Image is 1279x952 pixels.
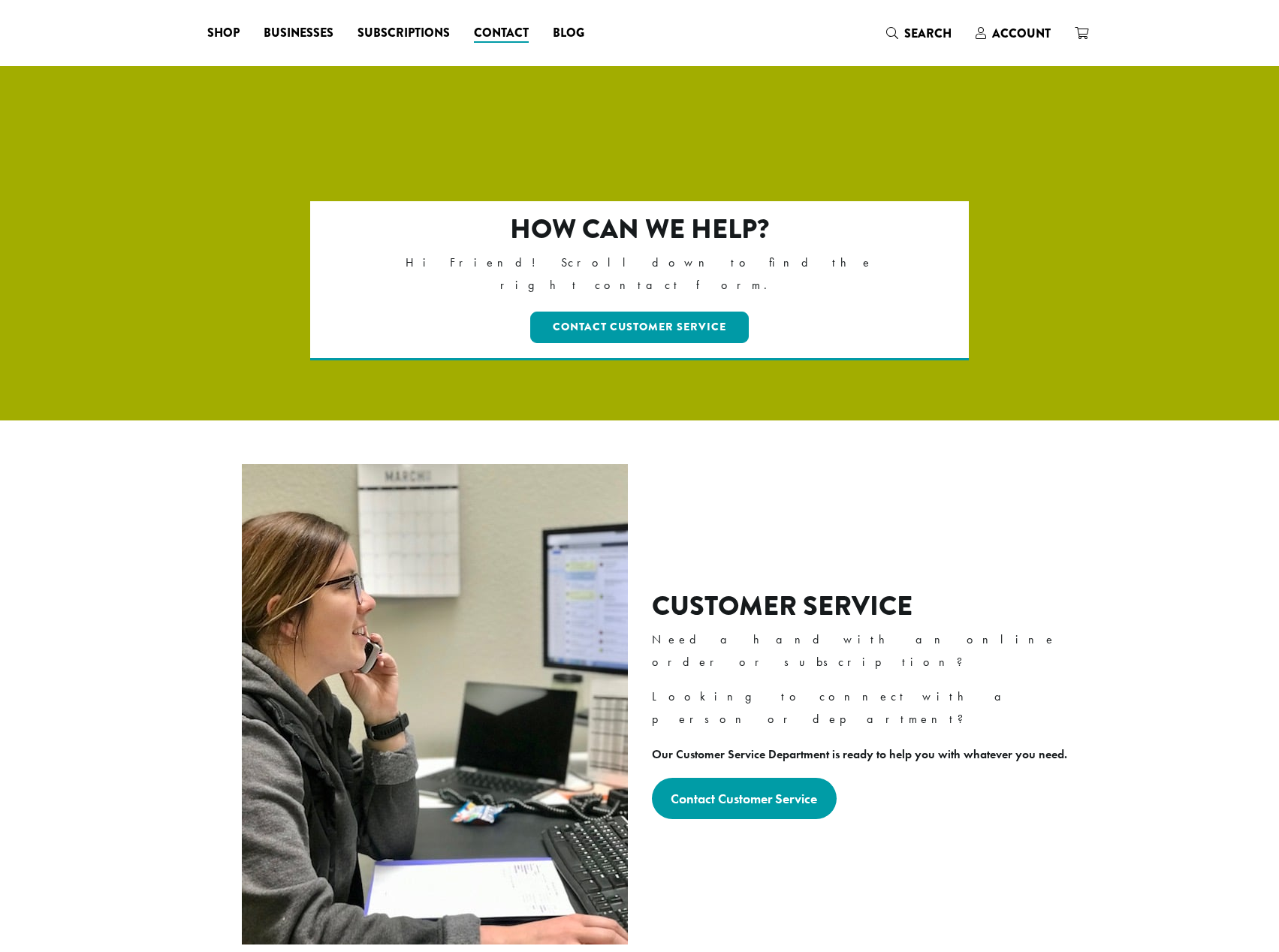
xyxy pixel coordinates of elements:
a: Contact Customer Service [530,312,749,343]
strong: Our Customer Service Department is ready to help you with whatever you need. [652,746,1067,762]
span: Businesses [264,24,333,43]
a: Account [964,21,1063,46]
span: Account [992,25,1051,42]
span: Shop [207,24,240,43]
h2: How can we help? [375,213,904,246]
span: Contact [474,24,529,43]
p: Looking to connect with a person or department? [652,685,1079,731]
a: Subscriptions [345,21,462,45]
strong: Contact Customer Service [671,790,817,807]
a: Shop [195,21,252,45]
span: Subscriptions [357,24,450,43]
span: Search [904,25,952,42]
a: Contact Customer Service [652,778,837,819]
p: Hi Friend! Scroll down to find the right contact form. [375,252,904,297]
p: Need a hand with an online order or subscription? [652,628,1079,673]
a: Blog [541,21,596,45]
h2: Customer Service [652,590,1079,622]
a: Businesses [252,21,345,45]
span: Blog [553,24,584,43]
a: Search [874,21,964,46]
a: Contact [462,21,541,45]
